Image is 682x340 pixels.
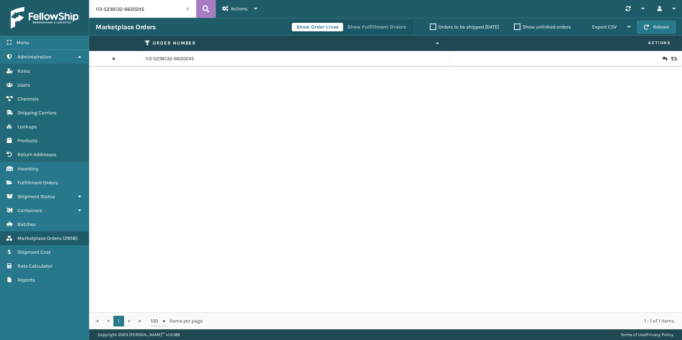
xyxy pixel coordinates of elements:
span: Batches [17,221,36,227]
span: Users [17,82,30,88]
a: 113-5236132-6620245 [145,55,194,62]
span: Shipment Cost [17,249,51,255]
span: Lookups [17,124,37,130]
h3: Marketplace Orders [96,23,156,31]
span: Menu [16,40,29,46]
span: 100 [151,318,161,325]
label: Orders to be shipped [DATE] [430,24,499,30]
span: Products [17,138,37,144]
span: Actions [448,37,675,49]
div: 1 - 1 of 1 items [213,318,674,325]
span: Shipping Carriers [17,110,56,116]
i: Create Return Label [662,55,667,62]
span: Administration [17,54,51,60]
span: Inventory [17,166,39,172]
p: Copyright 2023 [PERSON_NAME]™ v 1.0.188 [98,329,180,340]
span: Channels [17,96,39,102]
i: Replace [671,56,675,61]
span: Shipment Status [17,194,55,200]
a: 1 [113,316,124,326]
span: Fulfillment Orders [17,180,58,186]
span: ( 2958 ) [62,235,78,241]
span: Roles [17,68,30,74]
span: Return Addresses [17,151,56,158]
button: Show Order Lines [292,23,343,31]
div: | [621,329,673,340]
label: Order Number [153,40,432,46]
span: Reports [17,277,35,283]
button: Show Fulfillment Orders [343,23,411,31]
span: Containers [17,207,42,213]
span: Actions [231,6,248,12]
button: Reload [637,21,676,34]
span: Marketplace Orders [17,235,61,241]
a: Terms of Use [621,332,645,337]
a: Privacy Policy [646,332,673,337]
img: logo [11,7,78,29]
span: Rate Calculator [17,263,52,269]
label: Show unlinked orders [514,24,571,30]
span: items per page [151,316,203,326]
span: Export CSV [592,24,617,30]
